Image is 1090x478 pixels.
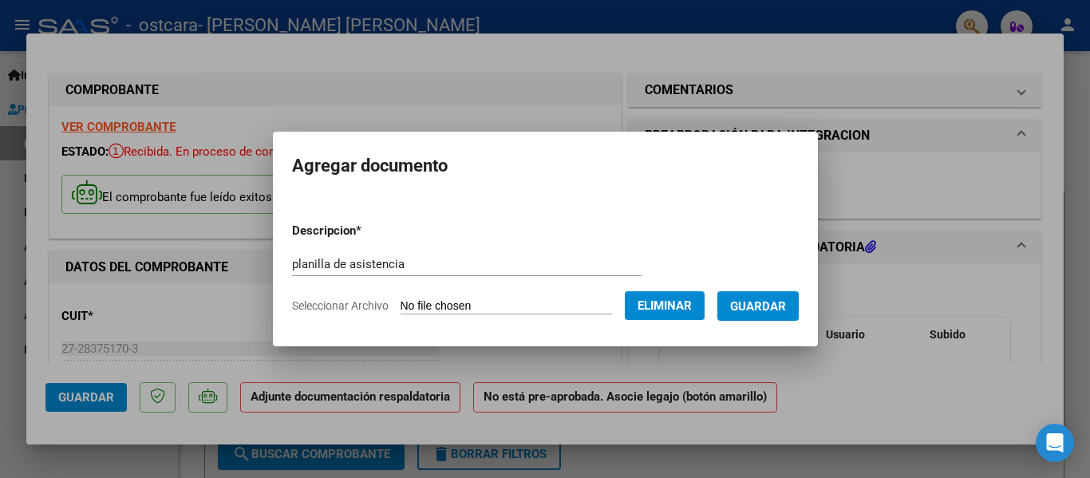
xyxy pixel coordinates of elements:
span: Eliminar [638,298,692,313]
button: Eliminar [625,291,705,320]
span: Guardar [730,299,786,314]
p: Descripcion [292,222,444,240]
h2: Agregar documento [292,151,799,181]
button: Guardar [717,291,799,321]
span: Seleccionar Archivo [292,299,389,312]
div: Open Intercom Messenger [1036,424,1074,462]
